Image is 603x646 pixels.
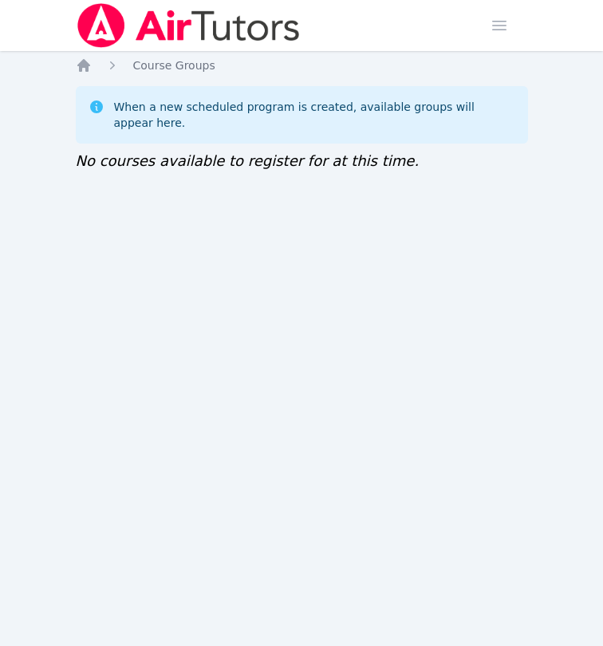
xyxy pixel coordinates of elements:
nav: Breadcrumb [76,57,528,73]
span: Course Groups [133,59,215,72]
div: When a new scheduled program is created, available groups will appear here. [114,99,515,131]
img: Air Tutors [76,3,301,48]
span: No courses available to register for at this time. [76,152,420,169]
a: Course Groups [133,57,215,73]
